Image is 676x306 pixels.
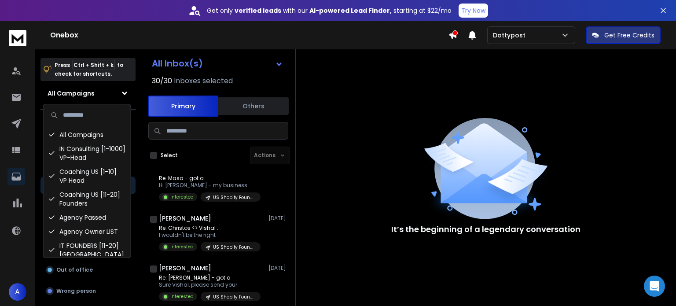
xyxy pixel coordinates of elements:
div: All Campaigns [45,128,129,142]
p: Out of office [56,266,93,273]
h1: [PERSON_NAME] [159,264,211,273]
h1: Onebox [50,30,448,41]
span: 30 / 30 [152,76,172,86]
p: US Shopify Founders [213,194,255,201]
p: Interested [170,243,194,250]
span: Ctrl + Shift + k [72,60,115,70]
h1: [PERSON_NAME] [159,214,211,223]
p: Interested [170,293,194,300]
p: Dottypost [493,31,529,40]
button: Primary [148,96,218,117]
p: US Shopify Founders [213,244,255,251]
div: Open Intercom Messenger [644,276,665,297]
p: Try Now [461,6,485,15]
p: Re: Christos <> Vishal : [159,225,261,232]
strong: AI-powered Lead Finder, [309,6,392,15]
label: Select [161,152,178,159]
p: [DATE] [268,215,288,222]
h3: Filters [40,117,136,129]
p: Re: [PERSON_NAME] - got a [159,274,261,281]
p: Get Free Credits [604,31,654,40]
div: IN Consulting [1-1000] VP-Head [45,142,129,165]
strong: verified leads [235,6,281,15]
p: I wouldn't be the right [159,232,261,239]
p: US Shopify Founders [213,294,255,300]
div: IT FOUNDERS [11-20] [GEOGRAPHIC_DATA] [45,239,129,262]
h1: All Campaigns [48,89,95,98]
p: [DATE] [268,265,288,272]
div: Coaching US [1-10] VP Head [45,165,129,188]
h3: Inboxes selected [174,76,233,86]
p: Re: Masa - got a [159,175,261,182]
div: Agency Passed [45,210,129,225]
button: Others [218,96,289,116]
p: Interested [170,194,194,200]
div: Coaching US [11-20] Founders [45,188,129,210]
p: Wrong person [56,288,96,295]
p: Get only with our starting at $22/mo [207,6,452,15]
p: It’s the beginning of a legendary conversation [391,223,580,236]
div: Agency Owner LIST [45,225,129,239]
span: A [9,283,26,301]
h1: All Inbox(s) [152,59,203,68]
p: Press to check for shortcuts. [55,61,123,78]
p: Hi [PERSON_NAME] - my business [159,182,261,189]
img: logo [9,30,26,46]
p: Sure Vishal, please send your [159,281,261,288]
